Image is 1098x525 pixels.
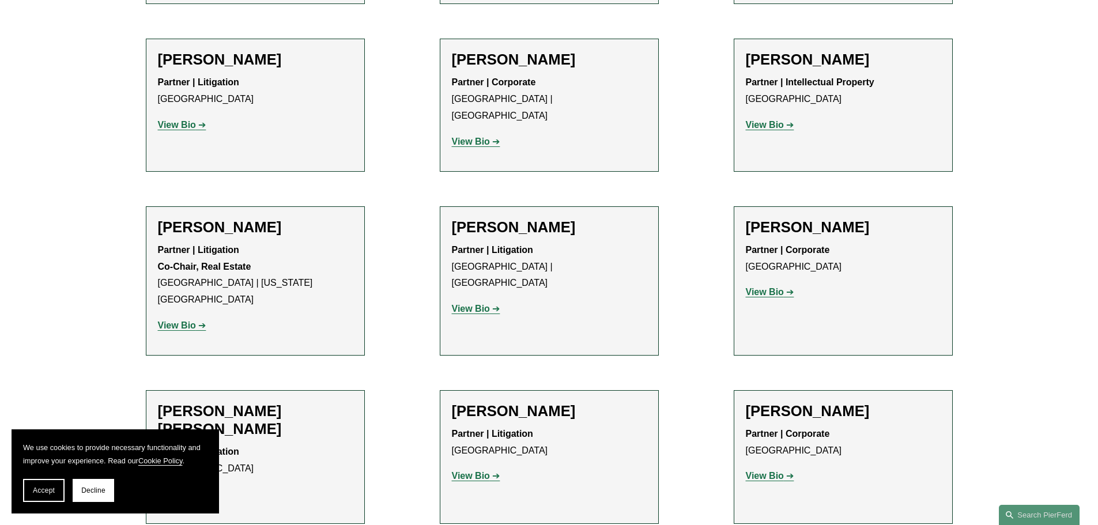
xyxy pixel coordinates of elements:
[452,242,647,292] p: [GEOGRAPHIC_DATA] | [GEOGRAPHIC_DATA]
[452,137,500,146] a: View Bio
[746,242,941,275] p: [GEOGRAPHIC_DATA]
[23,441,207,467] p: We use cookies to provide necessary functionality and improve your experience. Read our .
[158,402,353,438] h2: [PERSON_NAME] [PERSON_NAME]
[12,429,219,513] section: Cookie banner
[452,245,533,255] strong: Partner | Litigation
[23,479,65,502] button: Accept
[746,402,941,420] h2: [PERSON_NAME]
[746,287,784,297] strong: View Bio
[158,120,206,130] a: View Bio
[746,471,784,481] strong: View Bio
[33,486,55,494] span: Accept
[73,479,114,502] button: Decline
[158,218,353,236] h2: [PERSON_NAME]
[158,51,353,69] h2: [PERSON_NAME]
[81,486,105,494] span: Decline
[746,120,784,130] strong: View Bio
[452,77,536,87] strong: Partner | Corporate
[746,77,874,87] strong: Partner | Intellectual Property
[746,51,941,69] h2: [PERSON_NAME]
[452,137,490,146] strong: View Bio
[999,505,1080,525] a: Search this site
[158,120,196,130] strong: View Bio
[158,77,239,87] strong: Partner | Litigation
[746,471,794,481] a: View Bio
[452,402,647,420] h2: [PERSON_NAME]
[158,444,353,477] p: [GEOGRAPHIC_DATA]
[746,120,794,130] a: View Bio
[452,304,500,314] a: View Bio
[158,242,353,308] p: [GEOGRAPHIC_DATA] | [US_STATE][GEOGRAPHIC_DATA]
[746,245,830,255] strong: Partner | Corporate
[158,245,251,271] strong: Partner | Litigation Co-Chair, Real Estate
[158,74,353,108] p: [GEOGRAPHIC_DATA]
[452,426,647,459] p: [GEOGRAPHIC_DATA]
[746,74,941,108] p: [GEOGRAPHIC_DATA]
[138,456,183,465] a: Cookie Policy
[452,304,490,314] strong: View Bio
[746,287,794,297] a: View Bio
[452,471,490,481] strong: View Bio
[452,471,500,481] a: View Bio
[158,320,206,330] a: View Bio
[746,429,830,439] strong: Partner | Corporate
[158,320,196,330] strong: View Bio
[452,429,533,439] strong: Partner | Litigation
[452,218,647,236] h2: [PERSON_NAME]
[746,218,941,236] h2: [PERSON_NAME]
[452,51,647,69] h2: [PERSON_NAME]
[452,74,647,124] p: [GEOGRAPHIC_DATA] | [GEOGRAPHIC_DATA]
[746,426,941,459] p: [GEOGRAPHIC_DATA]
